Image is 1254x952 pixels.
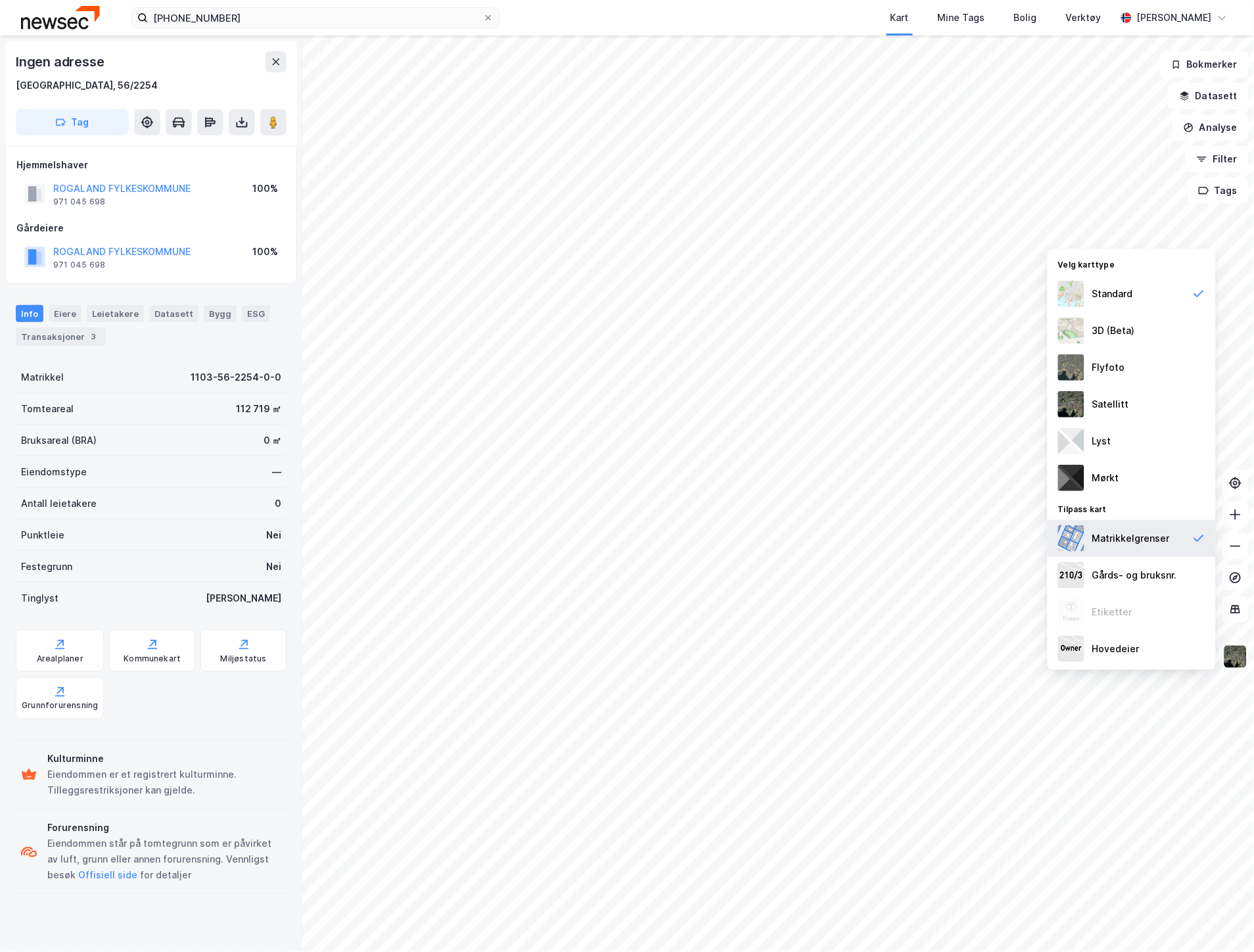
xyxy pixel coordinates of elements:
div: 3 [87,330,101,343]
div: 0 [275,496,281,512]
div: 3D (Beta) [1092,323,1135,339]
div: Tilpass kart [1048,496,1216,520]
div: Verktøy [1066,10,1102,26]
div: — [272,464,281,480]
img: Z [1058,318,1084,344]
div: Tomteareal [21,401,74,417]
img: 9k= [1223,644,1248,669]
img: majorOwner.b5e170eddb5c04bfeeff.jpeg [1058,636,1084,662]
div: Flyfoto [1092,360,1125,375]
div: Matrikkel [21,369,64,385]
button: Bokmerker [1160,51,1249,78]
div: Leietakere [87,305,144,322]
div: Gårds- og bruksnr. [1092,567,1177,583]
div: Antall leietakere [21,496,97,512]
img: Z [1058,599,1084,625]
div: Satellitt [1092,396,1129,412]
div: Eiere [49,305,81,322]
div: Miljøstatus [221,654,267,664]
div: Standard [1092,286,1133,302]
img: 9k= [1058,391,1084,417]
div: 971 045 698 [53,260,105,270]
div: Mine Tags [938,10,985,26]
div: Transaksjoner [16,327,106,346]
button: Tags [1188,178,1249,204]
div: Gårdeiere [16,220,286,236]
div: [PERSON_NAME] [1137,10,1212,26]
div: Mørkt [1092,470,1119,486]
button: Analyse [1173,114,1249,141]
div: Kulturminne [47,751,281,767]
div: Kommunekart [124,654,181,664]
button: Filter [1186,146,1249,172]
div: Lyst [1092,433,1111,449]
div: Festegrunn [21,559,72,575]
div: Bruksareal (BRA) [21,433,97,448]
button: Datasett [1169,83,1249,109]
div: 112 719 ㎡ [236,401,281,417]
img: cadastreKeys.547ab17ec502f5a4ef2b.jpeg [1058,562,1084,588]
img: Z [1058,281,1084,307]
img: nCdM7BzjoCAAAAAElFTkSuQmCC [1058,465,1084,491]
div: 100% [252,244,278,260]
div: Eiendommen er et registrert kulturminne. Tilleggsrestriksjoner kan gjelde. [47,767,281,799]
img: luj3wr1y2y3+OchiMxRmMxRlscgabnMEmZ7DJGWxyBpucwSZnsMkZbHIGm5zBJmewyRlscgabnMEmZ7DJGWxyBpucwSZnsMkZ... [1058,428,1084,454]
div: Eiendommen står på tomtegrunn som er påvirket av luft, grunn eller annen forurensning. Vennligst ... [47,836,281,884]
img: Z [1058,354,1084,381]
div: Etiketter [1092,604,1132,620]
div: Punktleie [21,527,64,543]
img: cadastreBorders.cfe08de4b5ddd52a10de.jpeg [1058,525,1084,552]
div: Hjemmelshaver [16,157,286,173]
div: Kart [891,10,909,26]
button: Tag [16,109,129,135]
div: 0 ㎡ [264,433,281,448]
div: Kontrollprogram for chat [1188,889,1254,952]
div: Nei [266,559,281,575]
div: Arealplaner [37,654,83,664]
div: Hovedeier [1092,641,1140,657]
img: newsec-logo.f6e21ccffca1b3a03d2d.png [21,6,100,29]
div: Nei [266,527,281,543]
div: Bolig [1014,10,1037,26]
div: Info [16,305,43,322]
div: 1103-56-2254-0-0 [191,369,281,385]
div: Eiendomstype [21,464,87,480]
div: Velg karttype [1048,252,1216,275]
iframe: Chat Widget [1188,889,1254,952]
div: [GEOGRAPHIC_DATA], 56/2254 [16,78,158,93]
div: Matrikkelgrenser [1092,531,1170,546]
div: Datasett [149,305,198,322]
div: ESG [242,305,270,322]
div: Tinglyst [21,590,58,606]
div: [PERSON_NAME] [206,590,281,606]
div: Forurensning [47,821,281,836]
div: Bygg [204,305,237,322]
div: 971 045 698 [53,197,105,207]
div: Ingen adresse [16,51,106,72]
div: Grunnforurensning [22,701,98,711]
input: Søk på adresse, matrikkel, gårdeiere, leietakere eller personer [148,8,483,28]
div: 100% [252,181,278,197]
